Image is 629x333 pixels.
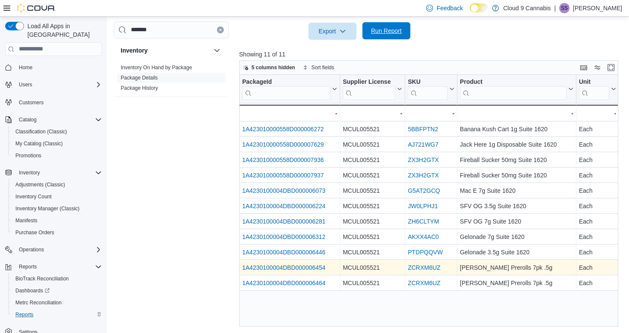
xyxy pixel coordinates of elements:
button: Promotions [9,150,105,162]
span: Home [15,62,102,73]
span: Dashboards [12,286,102,296]
span: Customers [15,97,102,107]
div: Each [579,216,616,227]
button: Reports [9,309,105,321]
div: Fireball Sucker 50mg Suite 1620 [460,155,573,165]
a: Purchase Orders [12,227,58,238]
a: Promotions [12,150,45,161]
div: [PERSON_NAME] Prerolls 7pk .5g [460,278,573,288]
button: Catalog [15,115,40,125]
button: Sort fields [300,62,338,73]
button: BioTrack Reconciliation [9,273,105,285]
a: 1A4230100004DBD000006312 [242,233,326,240]
div: MCUL005521 [343,124,402,134]
p: [PERSON_NAME] [573,3,622,13]
div: SFV OG 7g Suite 1620 [460,216,573,227]
div: Supplier License [343,78,395,86]
span: BioTrack Reconciliation [15,275,69,282]
div: Unit [579,78,609,100]
button: Inventory [212,45,222,56]
a: ZX3H2GTX [408,156,439,163]
div: Each [579,139,616,150]
a: Home [15,62,36,73]
button: Export [309,23,356,40]
button: Inventory Manager (Classic) [9,203,105,215]
button: Keyboard shortcuts [579,62,589,73]
div: Each [579,155,616,165]
a: 1A4230100004DBD000006073 [242,187,326,194]
div: MCUL005521 [343,216,402,227]
a: Package History [121,85,158,91]
div: Jack Here 1g Disposable Suite 1620 [460,139,573,150]
a: 5BBFPTN2 [408,126,438,133]
button: Reports [15,262,40,272]
button: Unit [579,78,616,100]
a: Metrc Reconciliation [12,298,65,308]
button: Manifests [9,215,105,227]
span: Adjustments (Classic) [12,180,102,190]
button: Product [460,78,573,100]
span: BioTrack Reconciliation [12,274,102,284]
span: Run Report [371,27,402,35]
button: Reports [2,261,105,273]
span: Manifests [12,215,102,226]
div: Product [460,78,567,86]
div: MCUL005521 [343,170,402,180]
a: Dashboards [12,286,53,296]
button: Inventory [121,46,210,55]
a: My Catalog (Classic) [12,139,66,149]
div: MCUL005521 [343,155,402,165]
span: Users [15,80,102,90]
h3: Inventory [121,46,148,55]
a: Inventory On Hand by Package [121,65,192,71]
button: Clear input [217,27,224,33]
a: Dashboards [9,285,105,297]
span: My Catalog (Classic) [12,139,102,149]
span: Operations [19,246,44,253]
span: Classification (Classic) [12,127,102,137]
span: Inventory [15,168,102,178]
div: - [343,108,402,118]
button: My Catalog (Classic) [9,138,105,150]
a: Inventory Manager (Classic) [12,203,83,214]
span: Adjustments (Classic) [15,181,65,188]
a: 1A423010000558D000007937 [242,172,324,179]
button: Customers [2,96,105,108]
span: Sort fields [312,64,334,71]
a: 1A4230100004DBD000006446 [242,249,326,256]
div: Sarbjot Singh [559,3,570,13]
div: - [242,108,337,118]
button: Catalog [2,114,105,126]
span: Operations [15,245,102,255]
span: Inventory [19,169,40,176]
a: Manifests [12,215,41,226]
span: 5 columns hidden [252,64,295,71]
button: Inventory [15,168,43,178]
a: ZH6CLTYM [408,218,439,225]
button: Users [15,80,36,90]
button: Inventory [2,167,105,179]
a: Package Details [121,75,158,81]
div: Product [460,78,567,100]
span: Reports [12,309,102,320]
button: Metrc Reconciliation [9,297,105,309]
span: Catalog [15,115,102,125]
button: Supplier License [343,78,402,100]
a: ZCRXM6UZ [408,280,440,286]
div: SFV OG 3.5g Suite 1620 [460,201,573,211]
span: Purchase Orders [15,229,54,236]
a: Adjustments (Classic) [12,180,68,190]
span: Reports [15,262,102,272]
span: Inventory Manager (Classic) [12,203,102,214]
span: Promotions [15,152,42,159]
a: 1A4230100004DBD000006224 [242,203,326,209]
a: ZX3H2GTX [408,172,439,179]
button: Operations [15,245,47,255]
input: Dark Mode [470,3,488,12]
button: Run Report [362,22,410,39]
div: Each [579,170,616,180]
span: Reports [15,311,33,318]
span: Users [19,81,32,88]
div: Gelonade 3.5g Suite 1620 [460,247,573,257]
div: Each [579,124,616,134]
